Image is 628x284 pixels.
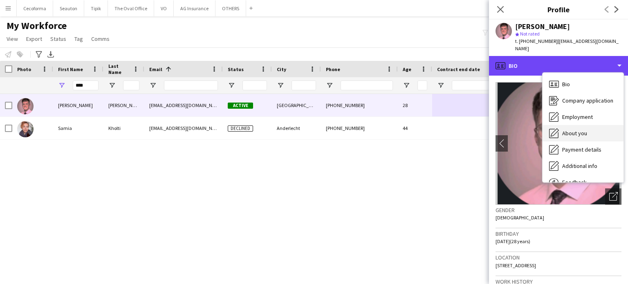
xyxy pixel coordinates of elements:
[228,125,253,132] span: Declined
[398,94,432,116] div: 28
[58,66,83,72] span: First Name
[53,117,103,139] div: Samia
[34,49,44,59] app-action-btn: Advanced filters
[149,82,157,89] button: Open Filter Menu
[7,20,67,32] span: My Workforce
[228,66,244,72] span: Status
[496,206,621,214] h3: Gender
[242,81,267,90] input: Status Filter Input
[489,4,628,15] h3: Profile
[437,82,444,89] button: Open Filter Menu
[277,66,286,72] span: City
[543,76,624,92] div: Bio
[17,0,53,16] button: Cecoforma
[398,117,432,139] div: 44
[496,82,621,205] img: Crew avatar or photo
[562,130,587,137] span: About you
[417,81,427,90] input: Age Filter Input
[88,34,113,44] a: Comms
[277,82,284,89] button: Open Filter Menu
[496,215,544,221] span: [DEMOGRAPHIC_DATA]
[74,35,83,42] span: Tag
[17,121,34,137] img: Samia Kholti
[403,82,410,89] button: Open Filter Menu
[17,98,34,114] img: Sami Harju
[91,35,110,42] span: Comms
[103,94,144,116] div: [PERSON_NAME]
[47,34,70,44] a: Status
[123,81,139,90] input: Last Name Filter Input
[53,0,84,16] button: Seauton
[3,34,21,44] a: View
[26,35,42,42] span: Export
[215,0,246,16] button: OTHERS
[58,82,65,89] button: Open Filter Menu
[154,0,174,16] button: VO
[228,82,235,89] button: Open Filter Menu
[452,81,509,90] input: Contract end date Filter Input
[562,97,613,104] span: Company application
[174,0,215,16] button: AG Insurance
[489,56,628,76] div: Bio
[144,94,223,116] div: [EMAIL_ADDRESS][DOMAIN_NAME]
[103,117,144,139] div: Kholti
[73,81,99,90] input: First Name Filter Input
[543,141,624,158] div: Payment details
[562,146,601,153] span: Payment details
[321,94,398,116] div: [PHONE_NUMBER]
[562,81,570,88] span: Bio
[605,188,621,205] div: Open photos pop-in
[520,31,540,37] span: Not rated
[17,66,31,72] span: Photo
[562,179,587,186] span: Feedback
[164,81,218,90] input: Email Filter Input
[403,66,411,72] span: Age
[53,94,103,116] div: [PERSON_NAME]
[496,254,621,261] h3: Location
[515,23,570,30] div: [PERSON_NAME]
[543,109,624,125] div: Employment
[562,162,597,170] span: Additional info
[108,63,130,75] span: Last Name
[71,34,86,44] a: Tag
[108,0,154,16] button: The Oval Office
[7,35,18,42] span: View
[496,238,530,244] span: [DATE] (28 years)
[108,82,116,89] button: Open Filter Menu
[292,81,316,90] input: City Filter Input
[149,66,162,72] span: Email
[272,94,321,116] div: [GEOGRAPHIC_DATA]
[228,103,253,109] span: Active
[515,38,619,51] span: | [EMAIL_ADDRESS][DOMAIN_NAME]
[496,230,621,237] h3: Birthday
[321,117,398,139] div: [PHONE_NUMBER]
[515,38,558,44] span: t. [PHONE_NUMBER]
[23,34,45,44] a: Export
[543,92,624,109] div: Company application
[84,0,108,16] button: Tipik
[562,113,593,121] span: Employment
[543,158,624,174] div: Additional info
[543,174,624,190] div: Feedback
[543,125,624,141] div: About you
[341,81,393,90] input: Phone Filter Input
[437,66,480,72] span: Contract end date
[144,117,223,139] div: [EMAIL_ADDRESS][DOMAIN_NAME]
[326,66,340,72] span: Phone
[326,82,333,89] button: Open Filter Menu
[46,49,56,59] app-action-btn: Export XLSX
[496,262,536,268] span: [STREET_ADDRESS]
[50,35,66,42] span: Status
[272,117,321,139] div: Anderlecht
